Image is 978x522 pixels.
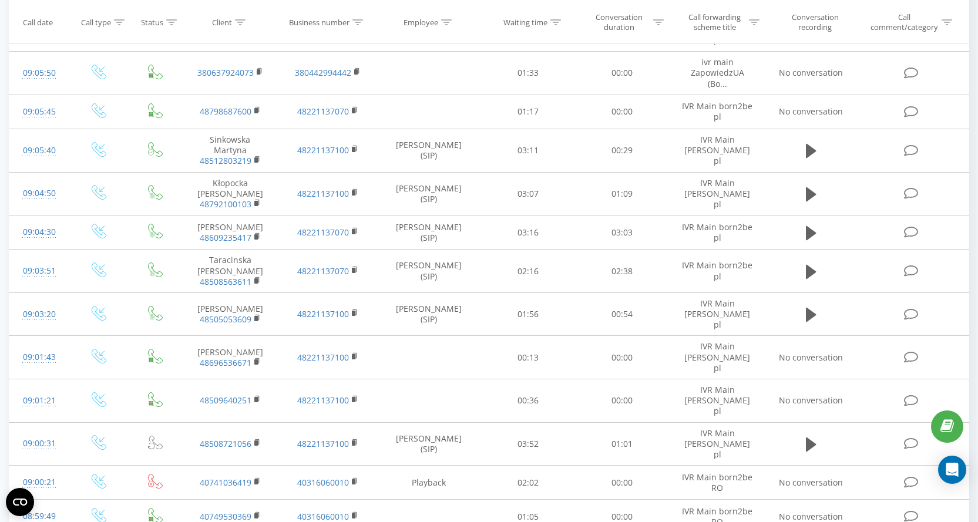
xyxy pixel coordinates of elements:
[21,389,58,412] div: 09:01:21
[668,129,766,173] td: IVR Main [PERSON_NAME] pl
[779,477,843,488] span: No conversation
[575,292,669,336] td: 00:54
[870,12,939,32] div: Call comment/category
[182,250,279,293] td: Taracinska [PERSON_NAME]
[297,227,349,238] a: 48221137070
[668,215,766,250] td: IVR Main born2be pl
[587,12,650,32] div: Conversation duration
[691,56,744,89] span: ivr main ZapowiedzUA (Bo...
[377,292,482,336] td: [PERSON_NAME] (SIP)
[377,215,482,250] td: [PERSON_NAME] (SIP)
[938,456,966,484] div: Open Intercom Messenger
[404,17,438,27] div: Employee
[200,511,251,522] a: 40749530369
[200,357,251,368] a: 48696536671
[481,379,575,423] td: 00:36
[200,198,251,210] a: 48792100103
[297,511,349,522] a: 40316060010
[683,12,746,32] div: Call forwarding scheme title
[182,336,279,379] td: [PERSON_NAME]
[779,511,843,522] span: No conversation
[297,395,349,406] a: 48221137100
[779,106,843,117] span: No conversation
[21,432,58,455] div: 09:00:31
[481,292,575,336] td: 01:56
[297,144,349,156] a: 48221137100
[575,250,669,293] td: 02:38
[21,303,58,326] div: 09:03:20
[200,106,251,117] a: 48798687600
[21,139,58,162] div: 09:05:40
[21,471,58,494] div: 09:00:21
[575,95,669,129] td: 00:00
[297,438,349,449] a: 48221137100
[668,292,766,336] td: IVR Main [PERSON_NAME] pl
[295,67,351,78] a: 380442994442
[21,346,58,369] div: 09:01:43
[141,17,163,27] div: Status
[200,314,251,325] a: 48505053609
[668,95,766,129] td: IVR Main born2be pl
[481,172,575,215] td: 03:07
[182,172,279,215] td: Kłopocka [PERSON_NAME]
[23,17,53,27] div: Call date
[297,352,349,363] a: 48221137100
[297,265,349,277] a: 48221137070
[377,250,482,293] td: [PERSON_NAME] (SIP)
[779,395,843,406] span: No conversation
[200,477,251,488] a: 40741036419
[297,106,349,117] a: 48221137070
[575,466,669,500] td: 00:00
[212,17,232,27] div: Client
[297,477,349,488] a: 40316060010
[481,422,575,466] td: 03:52
[668,336,766,379] td: IVR Main [PERSON_NAME] pl
[779,352,843,363] span: No conversation
[575,336,669,379] td: 00:00
[200,155,251,166] a: 48512803219
[377,172,482,215] td: [PERSON_NAME] (SIP)
[575,422,669,466] td: 01:01
[668,466,766,500] td: IVR Main born2be RO
[668,422,766,466] td: IVR Main [PERSON_NAME] pl
[182,292,279,336] td: [PERSON_NAME]
[6,488,34,516] button: Open CMP widget
[297,188,349,199] a: 48221137100
[21,100,58,123] div: 09:05:45
[289,17,349,27] div: Business number
[777,12,853,32] div: Conversation recording
[297,308,349,319] a: 48221137100
[200,438,251,449] a: 48508721056
[481,129,575,173] td: 03:11
[377,422,482,466] td: [PERSON_NAME] (SIP)
[503,17,547,27] div: Waiting time
[197,67,254,78] a: 380637924073
[481,336,575,379] td: 00:13
[200,232,251,243] a: 48609235417
[575,129,669,173] td: 00:29
[779,67,843,78] span: No conversation
[575,52,669,95] td: 00:00
[668,379,766,423] td: IVR Main [PERSON_NAME] pl
[481,95,575,129] td: 01:17
[481,466,575,500] td: 02:02
[481,250,575,293] td: 02:16
[21,260,58,282] div: 09:03:51
[668,172,766,215] td: IVR Main [PERSON_NAME] pl
[575,172,669,215] td: 01:09
[575,379,669,423] td: 00:00
[377,466,482,500] td: Playback
[21,182,58,205] div: 09:04:50
[81,17,111,27] div: Call type
[377,129,482,173] td: [PERSON_NAME] (SIP)
[575,215,669,250] td: 03:03
[182,215,279,250] td: [PERSON_NAME]
[481,52,575,95] td: 01:33
[182,129,279,173] td: Sinkowska Martyna
[481,215,575,250] td: 03:16
[668,250,766,293] td: IVR Main born2be pl
[200,395,251,406] a: 48509640251
[21,62,58,85] div: 09:05:50
[200,276,251,287] a: 48508563611
[21,221,58,244] div: 09:04:30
